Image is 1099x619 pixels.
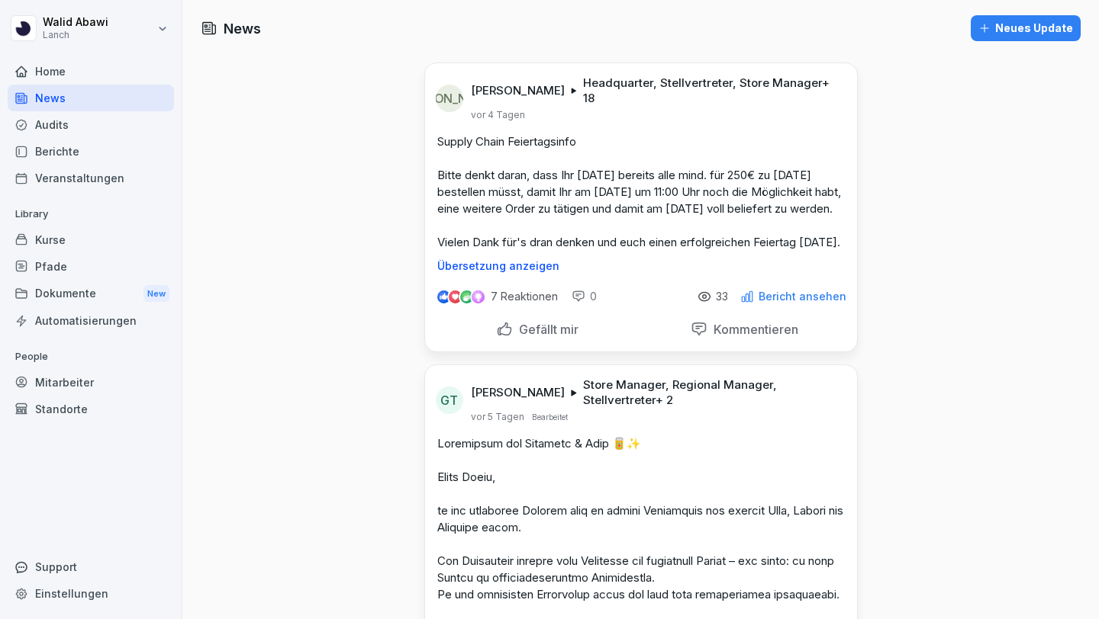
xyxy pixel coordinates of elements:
[8,307,174,334] a: Automatisierungen
[460,290,473,303] img: celebrate
[8,580,174,607] a: Einstellungen
[8,369,174,396] a: Mitarbeiter
[436,386,463,414] div: GT
[8,111,174,138] a: Audits
[8,396,174,422] a: Standorte
[8,202,174,226] p: Library
[472,290,485,303] img: inspiring
[583,75,838,106] p: Headquarter, Stellvertreter, Store Manager + 18
[707,322,798,337] p: Kommentieren
[43,30,108,40] p: Lanch
[437,290,450,303] img: like
[8,253,174,280] a: Pfade
[471,411,524,423] p: vor 5 Tagen
[224,18,261,39] h1: News
[450,291,461,303] img: love
[471,109,525,121] p: vor 4 Tagen
[437,260,845,272] p: Übersetzung anzeigen
[572,289,597,304] div: 0
[8,85,174,111] a: News
[8,165,174,191] a: Veranstaltungen
[978,20,1073,37] div: Neues Update
[8,280,174,308] a: DokumenteNew
[971,15,1081,41] button: Neues Update
[471,83,565,98] p: [PERSON_NAME]
[143,285,169,303] div: New
[8,345,174,369] p: People
[8,280,174,308] div: Dokumente
[716,290,728,303] p: 33
[491,290,558,303] p: 7 Reaktionen
[436,85,463,112] div: [PERSON_NAME]
[437,133,845,251] p: Supply Chain Feiertagsinfo Bitte denkt daran, dass Ihr [DATE] bereits alle mind. für 250€ zu [DAT...
[532,411,568,423] p: Bearbeitet
[8,138,174,165] a: Berichte
[513,322,579,337] p: Gefällt mir
[43,16,108,29] p: Walid Abawi
[759,290,846,303] p: Bericht ansehen
[8,226,174,253] a: Kurse
[471,385,565,400] p: [PERSON_NAME]
[583,377,839,408] p: Store Manager, Regional Manager, Stellvertreter + 2
[8,58,174,85] a: Home
[8,553,174,580] div: Support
